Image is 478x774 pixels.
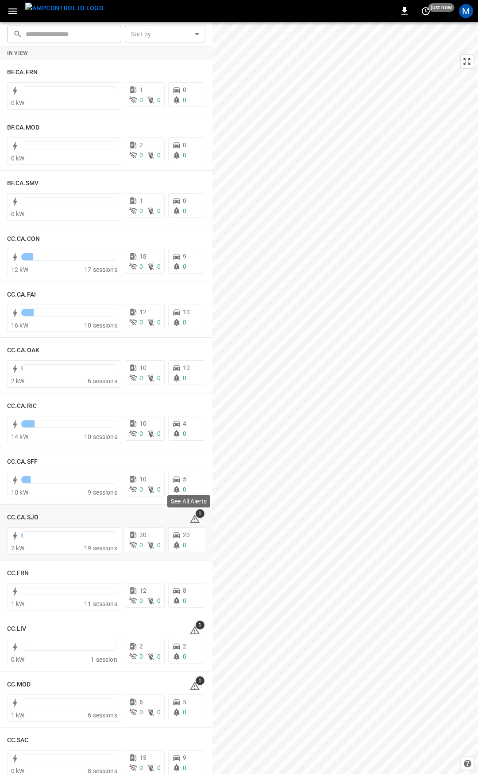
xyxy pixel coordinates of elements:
span: 12 [139,309,146,316]
h6: BF.CA.FRN [7,68,38,77]
span: 1 [196,676,204,685]
span: 0 [157,96,161,103]
span: 9 [183,253,186,260]
span: 0 kW [11,656,25,663]
span: 0 [183,541,186,549]
span: 0 [183,263,186,270]
span: 1 kW [11,600,25,607]
span: 0 [183,374,186,381]
span: 1 [139,197,143,204]
span: 0 [183,96,186,103]
span: 0 [139,541,143,549]
span: 0 [139,263,143,270]
span: 0 [139,430,143,437]
span: 0 [157,541,161,549]
span: 19 sessions [84,545,117,552]
span: 5 [183,698,186,705]
span: 10 sessions [84,433,117,440]
span: 0 [157,263,161,270]
span: 0 [183,653,186,660]
span: 1 [196,509,204,518]
span: 0 [157,319,161,326]
span: 18 [139,253,146,260]
span: 0 [183,141,186,149]
span: 20 [139,531,146,538]
span: 12 [139,587,146,594]
span: 0 [139,597,143,604]
span: 0 [183,207,186,214]
span: 2 [139,141,143,149]
h6: CC.CA.RIC [7,401,37,411]
span: 10 [183,364,190,371]
span: 1 session [91,656,117,663]
h6: CC.MOD [7,680,31,690]
h6: CC.FRN [7,568,29,578]
span: 10 kW [11,489,28,496]
span: 0 [157,653,161,660]
span: 0 [157,374,161,381]
span: 10 [139,476,146,483]
strong: In View [7,50,28,56]
span: 13 [139,754,146,761]
span: 10 [139,420,146,427]
span: 0 [183,430,186,437]
div: profile-icon [459,4,473,18]
span: 16 kW [11,322,28,329]
span: 0 [183,709,186,716]
span: 0 [183,152,186,159]
span: 0 [157,486,161,493]
span: 6 sessions [88,712,117,719]
span: 0 [157,709,161,716]
span: 2 [183,643,186,650]
span: 10 sessions [84,322,117,329]
span: 14 kW [11,433,28,440]
span: 9 [183,754,186,761]
span: 12 kW [11,266,28,273]
h6: CC.CA.OAK [7,346,39,355]
span: 8 [183,587,186,594]
span: 6 [139,698,143,705]
span: 0 [139,319,143,326]
span: 2 [139,643,143,650]
span: 1 kW [11,712,25,719]
h6: BF.CA.SMV [7,179,39,188]
span: 1 [196,621,204,629]
span: just now [428,3,455,12]
span: 0 [139,653,143,660]
span: 0 kW [11,210,25,217]
span: 6 sessions [88,377,117,385]
span: 0 kW [11,155,25,162]
span: 0 [183,486,186,493]
span: 0 [157,430,161,437]
span: 0 [183,764,186,771]
span: 0 [139,709,143,716]
button: set refresh interval [419,4,433,18]
span: 0 [157,597,161,604]
img: ampcontrol.io logo [25,3,104,14]
span: 20 [183,531,190,538]
span: 9 sessions [88,489,117,496]
span: 0 [157,152,161,159]
span: 0 [139,764,143,771]
h6: CC.LIV [7,624,27,634]
span: 11 sessions [84,600,117,607]
h6: BF.CA.MOD [7,123,39,133]
span: 0 [139,207,143,214]
span: 0 [157,207,161,214]
span: 0 [139,486,143,493]
span: 4 [183,420,186,427]
span: 0 [139,152,143,159]
span: 0 [157,764,161,771]
span: 10 [183,309,190,316]
p: See All Alerts [171,497,207,506]
span: 0 [139,374,143,381]
span: 0 [183,597,186,604]
span: 0 [183,86,186,93]
h6: CC.CA.SJO [7,513,39,522]
span: 5 [183,476,186,483]
span: 0 [183,197,186,204]
span: 0 [139,96,143,103]
span: 1 [139,86,143,93]
canvas: Map [212,22,478,774]
h6: CC.CA.SFF [7,457,38,467]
